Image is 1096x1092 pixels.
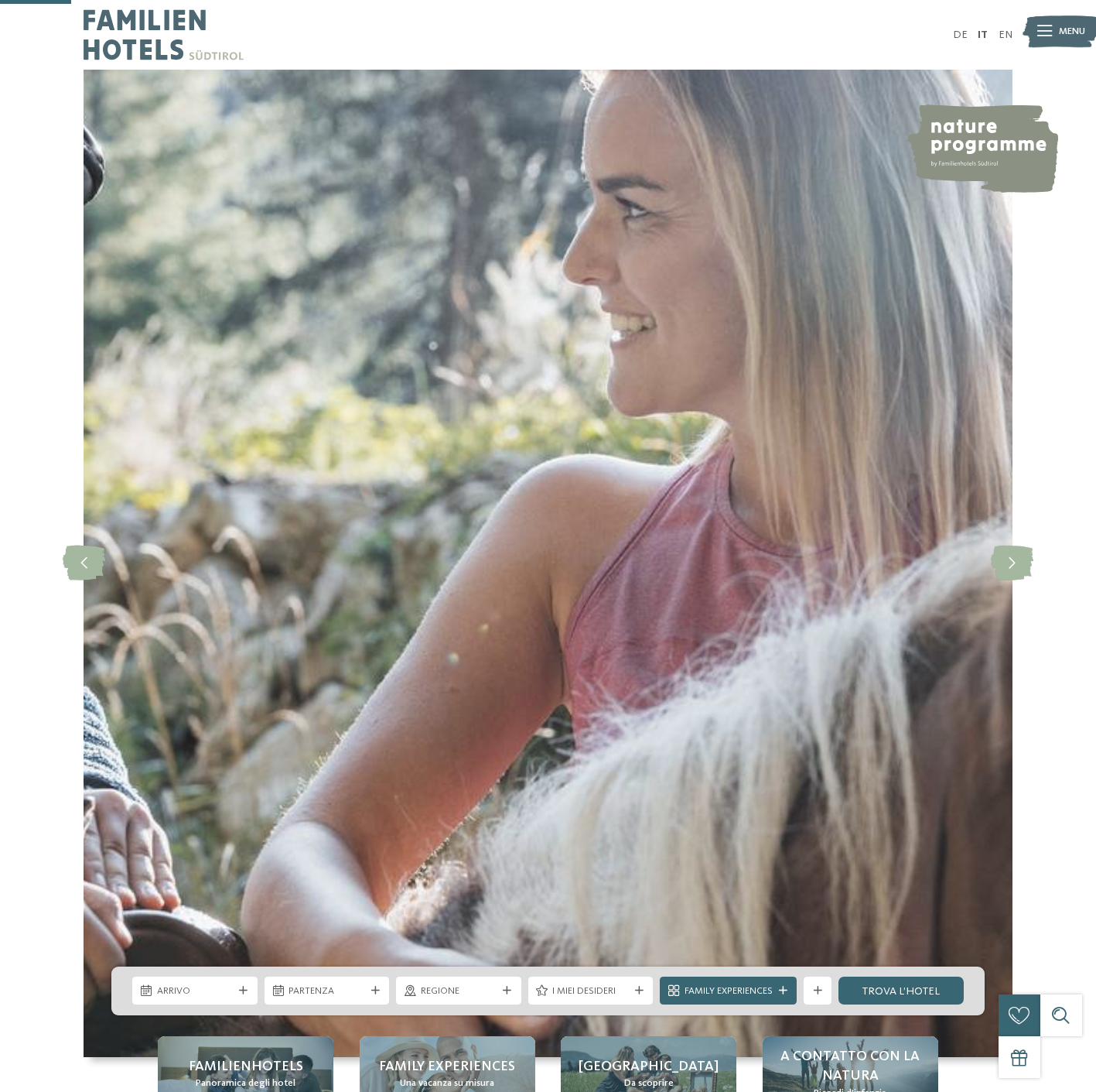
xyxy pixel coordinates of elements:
span: Family Experiences [685,984,773,998]
img: nature programme by Familienhotels Südtirol [905,104,1058,193]
a: trova l’hotel [838,977,964,1005]
span: Familienhotels [189,1057,303,1077]
span: Family experiences [379,1057,515,1077]
a: IT [978,29,988,40]
a: DE [953,29,968,40]
span: Menu [1059,25,1085,39]
span: Arrivo [157,984,234,998]
span: Una vacanza su misura [400,1077,494,1090]
span: Partenza [289,984,365,998]
span: Da scoprire [624,1077,674,1090]
img: Family hotel Alto Adige: the happy family places! [84,70,1012,1057]
span: I miei desideri [552,984,629,998]
span: Regione [421,984,497,998]
span: [GEOGRAPHIC_DATA] [579,1057,719,1077]
span: A contatto con la natura [777,1047,924,1086]
span: Panoramica degli hotel [196,1077,295,1090]
a: EN [999,29,1012,40]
